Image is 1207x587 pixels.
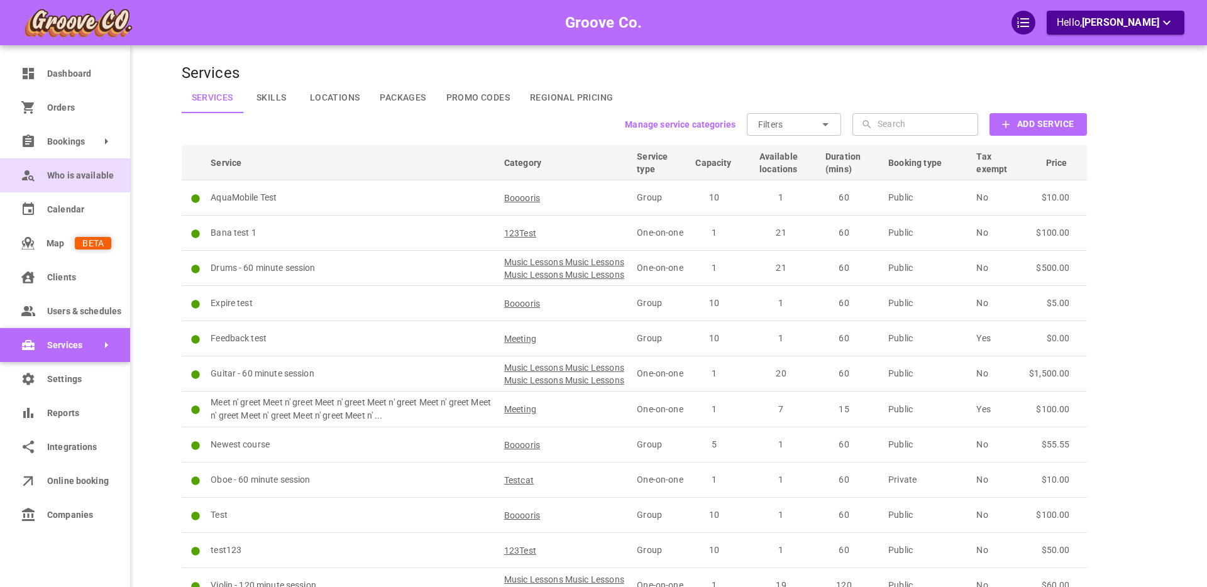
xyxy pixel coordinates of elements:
[754,191,808,204] p: 1
[47,203,111,216] span: Calendar
[888,156,958,169] span: Booking type
[688,438,741,451] p: 5
[637,297,684,310] p: Group
[976,226,1023,239] p: No
[688,261,741,275] p: 1
[504,332,536,345] span: Meeting
[818,403,869,416] p: 15
[754,438,808,451] p: 1
[211,261,493,275] p: Drums - 60 minute session
[695,156,747,169] span: Capacity
[190,194,201,204] svg: Active
[190,405,201,415] svg: Active
[754,226,808,239] p: 21
[878,113,975,136] input: Search
[637,191,684,204] p: Group
[818,508,869,522] p: 60
[888,508,965,522] p: Public
[1036,228,1069,238] span: $100.00
[1036,510,1069,520] span: $100.00
[754,508,808,522] p: 1
[1042,475,1070,485] span: $10.00
[888,261,965,275] p: Public
[637,226,684,239] p: One-on-one
[888,438,965,451] p: Public
[190,334,201,345] svg: Active
[759,150,814,175] span: Available locations
[243,83,300,113] a: Skills
[637,508,684,522] p: Group
[182,64,1087,83] h4: Services
[976,508,1023,522] p: No
[754,403,808,416] p: 7
[190,229,201,239] svg: Active
[818,544,869,557] p: 60
[688,226,741,239] p: 1
[1042,439,1070,449] span: $55.55
[637,367,684,380] p: One-on-one
[211,226,493,239] p: Bana test 1
[688,508,741,522] p: 10
[436,83,520,113] a: Promo Codes
[190,441,201,451] svg: Active
[754,261,808,275] p: 21
[688,191,741,204] p: 10
[754,544,808,557] p: 1
[47,305,111,318] span: Users & schedules
[818,261,869,275] p: 60
[688,367,741,380] p: 1
[976,150,1023,175] span: Tax exempt
[976,438,1023,451] p: No
[818,473,869,486] p: 60
[504,192,540,204] span: Booooris
[300,83,370,113] a: Locations
[211,438,493,451] p: Newest course
[637,332,684,345] p: Group
[1047,298,1070,308] span: $5.00
[888,473,965,486] p: Private
[211,367,493,380] p: Guitar - 60 minute session
[211,332,493,345] p: Feedback test
[754,297,808,310] p: 1
[504,474,534,486] span: Testcat
[1047,333,1070,343] span: $0.00
[989,113,1086,136] button: Add Service
[47,441,111,454] span: Integrations
[637,261,684,275] p: One-on-one
[47,508,111,522] span: Companies
[818,191,869,204] p: 60
[976,332,1023,345] p: Yes
[976,544,1023,557] p: No
[47,407,111,420] span: Reports
[190,299,201,310] svg: Active
[47,271,111,284] span: Clients
[976,297,1023,310] p: No
[637,438,684,451] p: Group
[637,544,684,557] p: Group
[47,237,75,250] span: Map
[688,403,741,416] p: 1
[1036,263,1069,273] span: $500.00
[565,11,642,35] h6: Groove Co.
[504,227,536,239] span: 123Test
[888,226,965,239] p: Public
[47,101,111,114] span: Orders
[1011,11,1035,35] div: QuickStart Guide
[688,332,741,345] p: 10
[888,544,965,557] p: Public
[754,332,808,345] p: 1
[75,237,111,250] span: BETA
[825,150,877,175] span: Duration (mins)
[976,367,1023,380] p: No
[504,156,558,169] span: Category
[688,473,741,486] p: 1
[637,403,684,416] p: One-on-one
[976,191,1023,204] p: No
[47,373,111,386] span: Settings
[190,476,201,486] svg: Active
[504,544,536,557] span: 123Test
[211,473,493,486] p: Oboe - 60 minute session
[1042,545,1070,555] span: $50.00
[190,370,201,380] svg: Active
[888,191,965,204] p: Public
